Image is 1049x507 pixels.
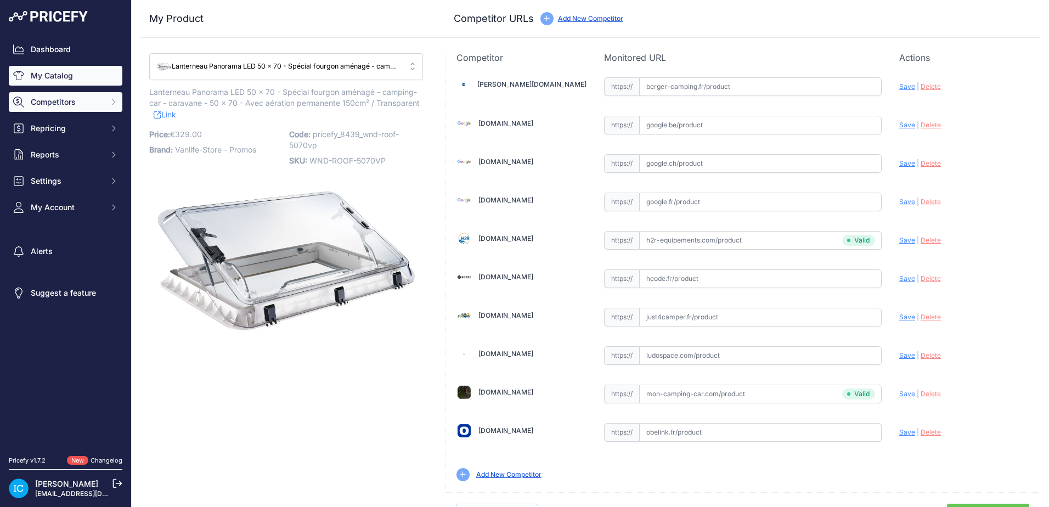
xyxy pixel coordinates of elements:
[921,351,941,359] span: Delete
[899,274,915,283] span: Save
[9,92,122,112] button: Competitors
[9,198,122,217] button: My Account
[921,313,941,321] span: Delete
[175,129,202,139] span: 329.00
[35,489,150,498] a: [EMAIL_ADDRESS][DOMAIN_NAME]
[149,53,423,80] button: Lanterneau Panorama LED 50 x 70 - Spécial fourgon aménagé - camping-car - caravane - 50 x 70 - Av...
[921,428,941,436] span: Delete
[289,129,311,139] span: Code:
[604,269,639,288] span: https://
[154,108,176,121] a: Link
[9,145,122,165] button: Reports
[478,157,533,166] a: [DOMAIN_NAME]
[9,66,122,86] a: My Catalog
[899,313,915,321] span: Save
[156,59,172,74] img: lanterneau-panorama-led-50-x-70-special-fourgon-amenage-camping-car-caravane-2418802.jpg
[456,51,586,64] p: Competitor
[604,231,639,250] span: https://
[478,196,533,204] a: [DOMAIN_NAME]
[9,456,46,465] div: Pricefy v1.7.2
[604,193,639,211] span: https://
[9,171,122,191] button: Settings
[477,80,586,88] a: [PERSON_NAME][DOMAIN_NAME]
[639,385,882,403] input: mon-camping-car.com/product
[31,176,103,187] span: Settings
[899,428,915,436] span: Save
[639,77,882,96] input: berger-camping.fr/product
[639,269,882,288] input: heode.fr/product
[9,241,122,261] a: Alerts
[899,121,915,129] span: Save
[149,85,420,110] span: Lanterneau Panorama LED 50 x 70 - Spécial fourgon aménagé - camping-car - caravane - 50 x 70 - Av...
[67,456,88,465] span: New
[558,14,623,22] a: Add New Competitor
[9,40,122,443] nav: Sidebar
[921,121,941,129] span: Delete
[917,121,919,129] span: |
[639,346,882,365] input: ludospace.com/product
[899,351,915,359] span: Save
[289,156,307,165] span: SKU:
[604,308,639,326] span: https://
[478,311,533,319] a: [DOMAIN_NAME]
[921,274,941,283] span: Delete
[899,198,915,206] span: Save
[917,313,919,321] span: |
[9,11,88,22] img: Pricefy Logo
[9,119,122,138] button: Repricing
[478,426,533,435] a: [DOMAIN_NAME]
[639,116,882,134] input: google.be/product
[899,159,915,167] span: Save
[604,51,882,64] p: Monitored URL
[604,77,639,96] span: https://
[921,198,941,206] span: Delete
[476,470,542,478] a: Add New Competitor
[149,11,423,26] h3: My Product
[478,119,533,127] a: [DOMAIN_NAME]
[31,202,103,213] span: My Account
[478,273,533,281] a: [DOMAIN_NAME]
[899,51,1029,64] p: Actions
[899,390,915,398] span: Save
[639,154,882,173] input: google.ch/product
[921,390,941,398] span: Delete
[899,236,915,244] span: Save
[639,308,882,326] input: just4camper.fr/product
[917,159,919,167] span: |
[917,198,919,206] span: |
[31,149,103,160] span: Reports
[156,61,401,72] span: Lanterneau Panorama LED 50 x 70 - Spécial fourgon aménagé - camping-car - caravane - 50 x 70 - Av...
[91,457,122,464] a: Changelog
[478,234,533,243] a: [DOMAIN_NAME]
[478,388,533,396] a: [DOMAIN_NAME]
[921,82,941,91] span: Delete
[604,423,639,442] span: https://
[639,423,882,442] input: obelink.fr/product
[639,193,882,211] input: google.fr/product
[917,274,919,283] span: |
[149,127,283,142] p: €
[921,236,941,244] span: Delete
[604,154,639,173] span: https://
[917,82,919,91] span: |
[149,145,173,154] span: Brand:
[31,123,103,134] span: Repricing
[9,40,122,59] a: Dashboard
[917,236,919,244] span: |
[31,97,103,108] span: Competitors
[917,428,919,436] span: |
[454,11,534,26] h3: Competitor URLs
[175,145,256,154] span: Vanlife-Store - Promos
[309,156,386,165] span: WND-ROOF-5070VP
[917,351,919,359] span: |
[917,390,919,398] span: |
[899,82,915,91] span: Save
[9,283,122,303] a: Suggest a feature
[149,129,170,139] span: Price:
[639,231,882,250] input: h2r-equipements.com/product
[604,346,639,365] span: https://
[478,350,533,358] a: [DOMAIN_NAME]
[289,129,399,150] span: pricefy_8439_wnd-roof-5070vp
[35,479,98,488] a: [PERSON_NAME]
[921,159,941,167] span: Delete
